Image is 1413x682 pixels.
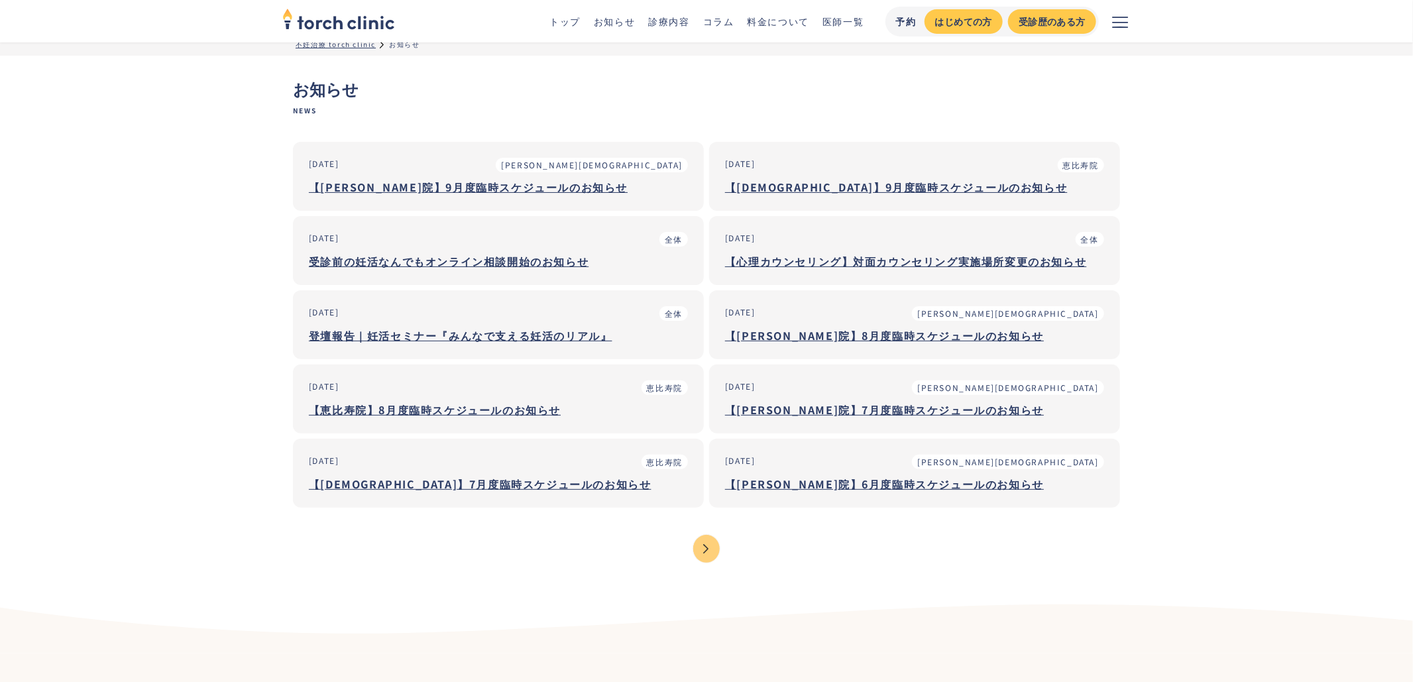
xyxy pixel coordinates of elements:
div: 【[PERSON_NAME]院】7月度臨時スケジュールのお知らせ [725,402,1104,418]
a: [DATE]恵比寿院【恵比寿院】8月度臨時スケジュールのお知らせ [293,365,704,433]
a: [DATE][PERSON_NAME][DEMOGRAPHIC_DATA]【[PERSON_NAME]院】8月度臨時スケジュールのお知らせ [709,290,1120,359]
div: [DATE] [725,232,756,244]
div: 【[DEMOGRAPHIC_DATA]】9月度臨時スケジュールのお知らせ [725,179,1104,195]
div: 【[PERSON_NAME]院】8月度臨時スケジュールのお知らせ [725,327,1104,343]
div: [DATE] [725,306,756,318]
a: [DATE][PERSON_NAME][DEMOGRAPHIC_DATA]【[PERSON_NAME]院】9月度臨時スケジュールのお知らせ [293,142,704,211]
div: 【[DEMOGRAPHIC_DATA]】7月度臨時スケジュールのお知らせ [309,476,688,492]
div: 全体 [1081,233,1099,245]
div: はじめての方 [935,15,992,28]
a: トップ [549,15,581,28]
a: お知らせ [594,15,635,28]
a: [DATE][PERSON_NAME][DEMOGRAPHIC_DATA]【[PERSON_NAME]院】6月度臨時スケジュールのお知らせ [709,439,1120,508]
div: 予約 [896,15,917,28]
a: Next Page [693,534,720,563]
div: 全体 [665,233,683,245]
div: 【恵比寿院】8月度臨時スケジュールのお知らせ [309,402,688,418]
a: home [282,9,395,33]
div: [DATE] [309,158,339,170]
a: 受診歴のある方 [1008,9,1096,34]
div: [DATE] [725,158,756,170]
div: 受診前の妊活なんでもオンライン相談開始のお知らせ [309,253,688,269]
a: [DATE]全体受診前の妊活なんでもオンライン相談開始のお知らせ [293,216,704,285]
div: 恵比寿院 [647,456,683,468]
a: 診療内容 [648,15,689,28]
a: はじめての方 [925,9,1003,34]
div: [PERSON_NAME][DEMOGRAPHIC_DATA] [501,159,683,171]
div: [DATE] [725,380,756,392]
div: 【[PERSON_NAME]院】6月度臨時スケジュールのお知らせ [725,476,1104,492]
a: [DATE]恵比寿院【[DEMOGRAPHIC_DATA]】7月度臨時スケジュールのお知らせ [293,439,704,508]
div: [PERSON_NAME][DEMOGRAPHIC_DATA] [917,308,1099,319]
div: お知らせ [389,39,420,49]
img: torch clinic [282,4,395,33]
div: [PERSON_NAME][DEMOGRAPHIC_DATA] [917,456,1099,468]
div: [DATE] [309,306,339,318]
a: [DATE]全体【心理カウンセリング】対面カウンセリング実施場所変更のお知らせ [709,216,1120,285]
span: News [293,106,1120,115]
div: [DATE] [309,380,339,392]
div: [PERSON_NAME][DEMOGRAPHIC_DATA] [917,382,1099,394]
a: 不妊治療 torch clinic [296,39,376,49]
div: 【心理カウンセリング】対面カウンセリング実施場所変更のお知らせ [725,253,1104,269]
div: 全体 [665,308,683,319]
div: [DATE] [309,232,339,244]
a: 料金について [748,15,810,28]
a: [DATE][PERSON_NAME][DEMOGRAPHIC_DATA]【[PERSON_NAME]院】7月度臨時スケジュールのお知らせ [709,365,1120,433]
a: [DATE]恵比寿院【[DEMOGRAPHIC_DATA]】9月度臨時スケジュールのお知らせ [709,142,1120,211]
div: 恵比寿院 [1063,159,1099,171]
div: 恵比寿院 [647,382,683,394]
a: コラム [703,15,734,28]
div: [DATE] [309,455,339,467]
div: 登壇報告｜妊活セミナー『みんなで支える妊活のリアル』 [309,327,688,343]
div: 受診歴のある方 [1019,15,1086,28]
a: [DATE]全体登壇報告｜妊活セミナー『みんなで支える妊活のリアル』 [293,290,704,359]
div: [DATE] [725,455,756,467]
div: 【[PERSON_NAME]院】9月度臨時スケジュールのお知らせ [309,179,688,195]
a: 医師一覧 [822,15,864,28]
div: List [293,524,1120,574]
h1: お知らせ [293,77,1120,115]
